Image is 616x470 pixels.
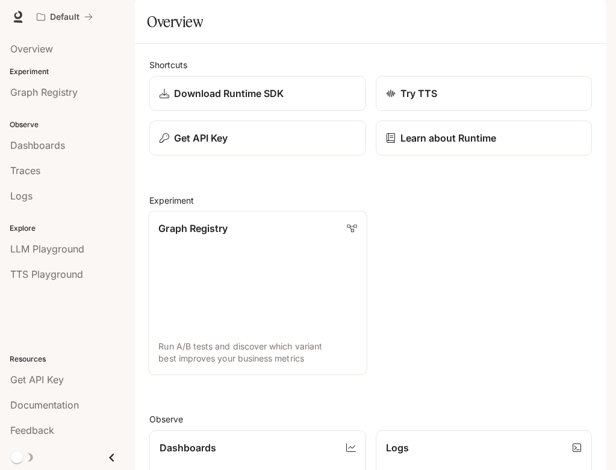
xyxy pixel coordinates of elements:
[148,211,367,375] a: Graph RegistryRun A/B tests and discover which variant best improves your business metrics
[158,221,228,236] p: Graph Registry
[376,121,593,155] a: Learn about Runtime
[149,121,366,155] button: Get API Key
[160,440,216,455] p: Dashboards
[147,10,203,34] h1: Overview
[149,413,592,425] h2: Observe
[50,12,79,22] p: Default
[376,76,593,111] a: Try TTS
[174,131,228,145] p: Get API Key
[400,86,437,101] p: Try TTS
[158,340,356,364] p: Run A/B tests and discover which variant best improves your business metrics
[149,194,592,207] h2: Experiment
[31,5,98,29] button: All workspaces
[149,76,366,111] a: Download Runtime SDK
[386,440,409,455] p: Logs
[149,58,592,71] h2: Shortcuts
[174,86,284,101] p: Download Runtime SDK
[400,131,496,145] p: Learn about Runtime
